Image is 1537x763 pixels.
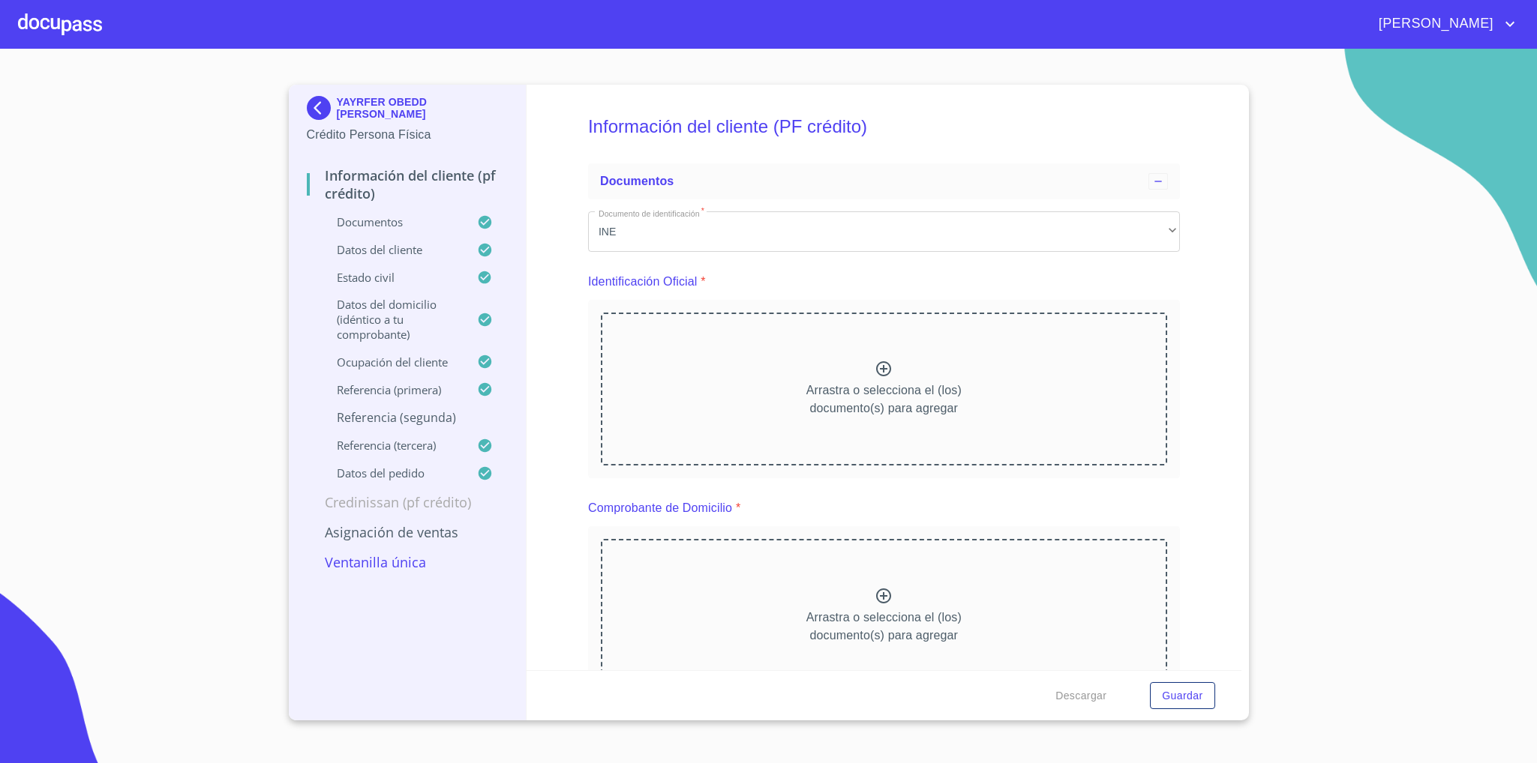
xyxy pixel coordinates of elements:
p: Referencia (primera) [307,382,478,397]
div: Documentos [588,163,1180,199]
p: Arrastra o selecciona el (los) documento(s) para agregar [806,381,962,417]
button: Guardar [1150,682,1214,710]
p: Datos del cliente [307,242,478,257]
p: Referencia (segunda) [307,409,509,426]
button: account of current user [1367,12,1519,36]
p: Ventanilla única [307,553,509,571]
span: Descargar [1055,687,1106,705]
p: Datos del pedido [307,465,478,480]
p: Documentos [307,214,478,229]
p: Crédito Persona Física [307,126,509,144]
span: Guardar [1162,687,1202,705]
p: Información del cliente (PF crédito) [307,166,509,202]
p: Asignación de Ventas [307,523,509,541]
p: Comprobante de Domicilio [588,499,732,517]
div: INE [588,211,1180,252]
p: Referencia (tercera) [307,438,478,453]
p: Ocupación del Cliente [307,355,478,370]
p: Arrastra o selecciona el (los) documento(s) para agregar [806,609,962,645]
div: YAYRFER OBEDD [PERSON_NAME] [307,96,509,126]
p: Credinissan (PF crédito) [307,493,509,511]
p: YAYRFER OBEDD [PERSON_NAME] [337,96,509,120]
p: Identificación Oficial [588,273,698,291]
img: Docupass spot blue [307,96,337,120]
span: [PERSON_NAME] [1367,12,1501,36]
button: Descargar [1049,682,1112,710]
p: Datos del domicilio (idéntico a tu comprobante) [307,297,478,342]
h5: Información del cliente (PF crédito) [588,96,1180,157]
p: Estado Civil [307,270,478,285]
span: Documentos [600,175,674,187]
